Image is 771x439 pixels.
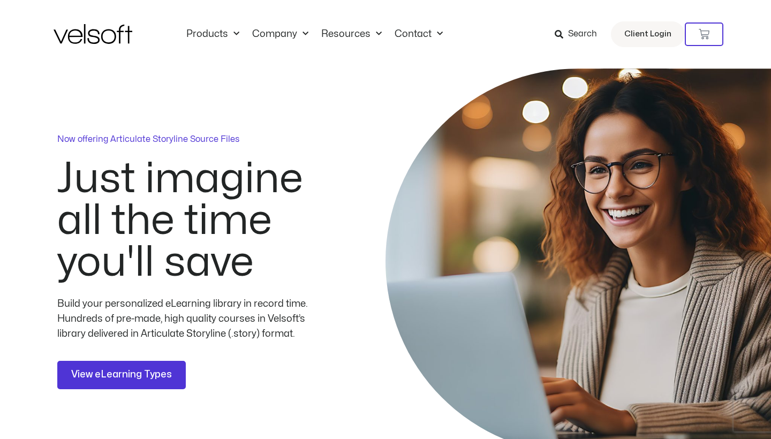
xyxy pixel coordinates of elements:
[54,24,132,44] img: Velsoft Training Materials
[57,361,186,389] a: View eLearning Types
[71,367,172,383] span: View eLearning Types
[555,25,604,43] a: Search
[611,21,685,47] a: Client Login
[388,28,449,40] a: ContactMenu Toggle
[624,27,671,41] span: Client Login
[315,28,388,40] a: ResourcesMenu Toggle
[180,28,449,40] nav: Menu
[246,28,315,40] a: CompanyMenu Toggle
[57,158,328,284] h1: Just imagine all the time you'll save
[57,133,328,146] p: Now offering Articulate Storyline Source Files
[568,27,597,41] span: Search
[180,28,246,40] a: ProductsMenu Toggle
[57,297,328,342] div: Build your personalized eLearning library in record time. Hundreds of pre-made, high quality cour...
